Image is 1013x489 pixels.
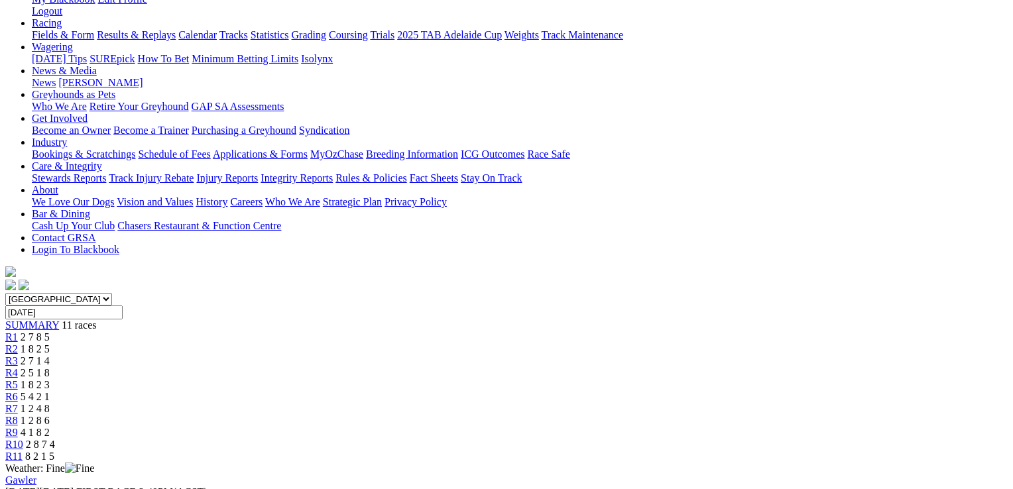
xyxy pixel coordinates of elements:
[32,160,102,172] a: Care & Integrity
[21,343,50,354] span: 1 8 2 5
[251,29,289,40] a: Statistics
[5,280,16,290] img: facebook.svg
[21,379,50,390] span: 1 8 2 3
[21,331,50,343] span: 2 7 8 5
[5,367,18,378] a: R4
[21,403,50,414] span: 1 2 4 8
[32,29,998,41] div: Racing
[5,331,18,343] span: R1
[32,220,115,231] a: Cash Up Your Club
[5,305,123,319] input: Select date
[21,355,50,366] span: 2 7 1 4
[505,29,539,40] a: Weights
[5,439,23,450] a: R10
[32,5,62,17] a: Logout
[32,136,67,148] a: Industry
[192,101,284,112] a: GAP SA Assessments
[397,29,502,40] a: 2025 TAB Adelaide Cup
[32,77,56,88] a: News
[5,403,18,414] a: R7
[32,113,88,124] a: Get Involved
[196,196,227,207] a: History
[5,343,18,354] a: R2
[32,148,135,160] a: Bookings & Scratchings
[178,29,217,40] a: Calendar
[32,196,114,207] a: We Love Our Dogs
[5,379,18,390] a: R5
[32,17,62,28] a: Racing
[5,355,18,366] a: R3
[5,391,18,402] a: R6
[32,101,998,113] div: Greyhounds as Pets
[323,196,382,207] a: Strategic Plan
[301,53,333,64] a: Isolynx
[310,148,363,160] a: MyOzChase
[32,184,58,195] a: About
[213,148,308,160] a: Applications & Forms
[5,462,94,474] span: Weather: Fine
[461,172,522,184] a: Stay On Track
[26,439,55,450] span: 2 8 7 4
[32,53,87,64] a: [DATE] Tips
[138,148,210,160] a: Schedule of Fees
[219,29,248,40] a: Tracks
[32,208,90,219] a: Bar & Dining
[32,172,106,184] a: Stewards Reports
[5,427,18,438] a: R9
[62,319,96,331] span: 11 races
[109,172,194,184] a: Track Injury Rebate
[370,29,394,40] a: Trials
[5,415,18,426] a: R8
[32,220,998,232] div: Bar & Dining
[21,427,50,438] span: 4 1 8 2
[335,172,407,184] a: Rules & Policies
[21,391,50,402] span: 5 4 2 1
[117,220,281,231] a: Chasers Restaurant & Function Centre
[32,125,111,136] a: Become an Owner
[299,125,349,136] a: Syndication
[5,266,16,277] img: logo-grsa-white.png
[292,29,326,40] a: Grading
[117,196,193,207] a: Vision and Values
[230,196,263,207] a: Careers
[192,53,298,64] a: Minimum Betting Limits
[32,101,87,112] a: Who We Are
[410,172,458,184] a: Fact Sheets
[32,148,998,160] div: Industry
[58,77,143,88] a: [PERSON_NAME]
[32,244,119,255] a: Login To Blackbook
[138,53,190,64] a: How To Bet
[329,29,368,40] a: Coursing
[192,125,296,136] a: Purchasing a Greyhound
[5,451,23,462] span: R11
[32,65,97,76] a: News & Media
[265,196,320,207] a: Who We Are
[542,29,623,40] a: Track Maintenance
[32,53,998,65] div: Wagering
[32,89,115,100] a: Greyhounds as Pets
[261,172,333,184] a: Integrity Reports
[5,474,36,486] a: Gawler
[527,148,569,160] a: Race Safe
[32,77,998,89] div: News & Media
[21,367,50,378] span: 2 5 1 8
[461,148,524,160] a: ICG Outcomes
[89,101,189,112] a: Retire Your Greyhound
[32,172,998,184] div: Care & Integrity
[25,451,54,462] span: 8 2 1 5
[113,125,189,136] a: Become a Trainer
[65,462,94,474] img: Fine
[5,319,59,331] a: SUMMARY
[32,196,998,208] div: About
[32,125,998,136] div: Get Involved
